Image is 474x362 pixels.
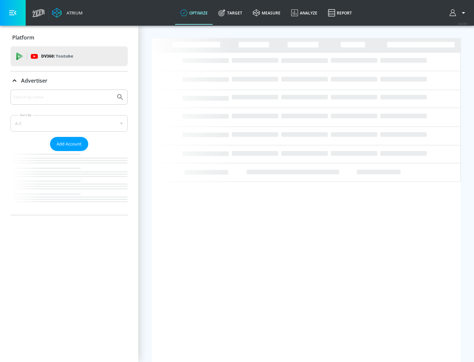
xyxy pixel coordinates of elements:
label: Sort By [19,113,33,117]
div: A-Z [11,115,128,132]
div: Atrium [64,10,83,16]
a: Target [213,1,248,25]
nav: list of Advertiser [11,151,128,215]
div: DV360: Youtube [11,46,128,66]
div: Advertiser [11,71,128,90]
p: Advertiser [21,77,47,84]
a: optimize [175,1,213,25]
p: Youtube [56,53,73,60]
a: Report [323,1,357,25]
button: Add Account [50,137,88,151]
div: Platform [11,28,128,47]
span: v 4.24.0 [458,22,467,25]
div: Advertiser [11,90,128,215]
input: Search by name [13,93,113,101]
a: Atrium [52,8,83,18]
span: Add Account [57,140,82,148]
a: Analyze [286,1,323,25]
a: measure [248,1,286,25]
p: DV360: [41,53,73,60]
p: Platform [12,34,34,41]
